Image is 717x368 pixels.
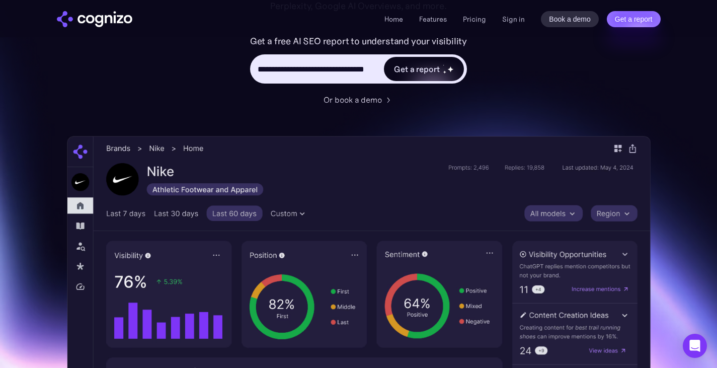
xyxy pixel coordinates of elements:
[57,11,132,27] img: cognizo logo
[394,63,439,75] div: Get a report
[447,66,454,72] img: star
[502,13,525,25] a: Sign in
[57,11,132,27] a: home
[383,56,464,82] a: Get a reportstarstarstar
[250,33,467,89] form: Hero URL Input Form
[443,64,444,66] img: star
[683,334,707,358] div: Open Intercom Messenger
[607,11,661,27] a: Get a report
[443,70,446,74] img: star
[324,94,382,106] div: Or book a demo
[419,15,447,24] a: Features
[324,94,394,106] a: Or book a demo
[384,15,403,24] a: Home
[250,33,467,49] label: Get a free AI SEO report to understand your visibility
[463,15,486,24] a: Pricing
[541,11,599,27] a: Book a demo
